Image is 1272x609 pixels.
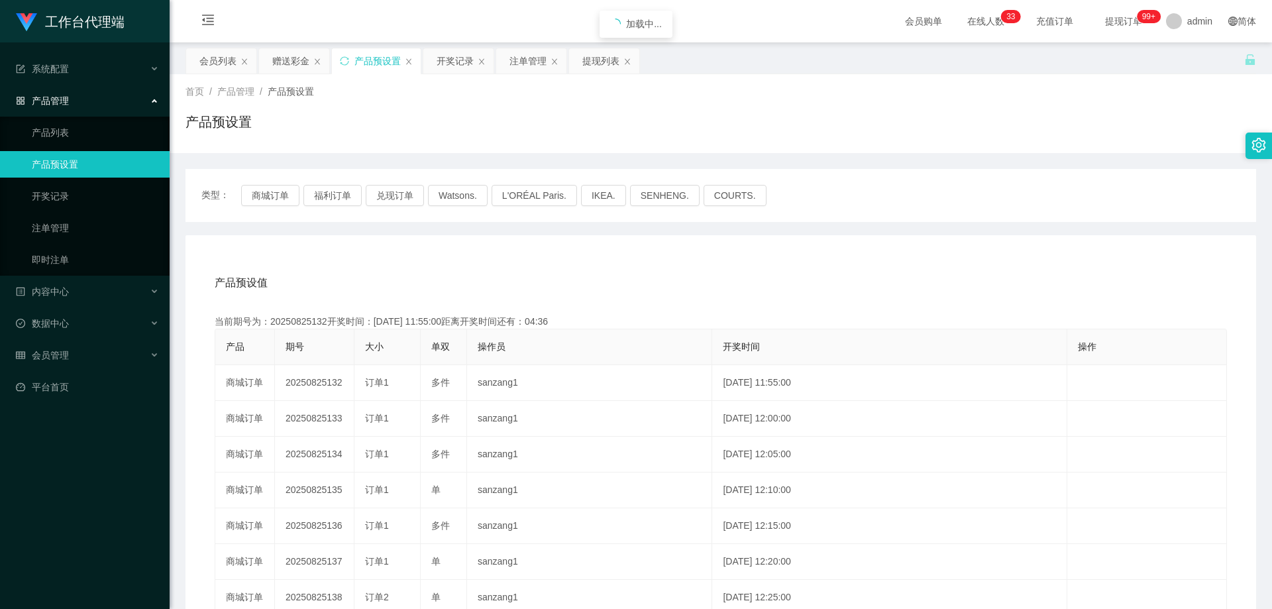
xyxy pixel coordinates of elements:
span: 订单1 [365,520,389,531]
a: 即时注单 [32,247,159,273]
span: 产品预设值 [215,275,268,291]
i: icon: loading [610,19,621,29]
i: 图标: close [405,58,413,66]
i: 图标: close [623,58,631,66]
span: 内容中心 [16,286,69,297]
span: 会员管理 [16,350,69,360]
a: 产品列表 [32,119,159,146]
div: 会员列表 [199,48,237,74]
i: 图标: check-circle-o [16,319,25,328]
td: 20250825133 [275,401,354,437]
button: SENHENG. [630,185,700,206]
td: 商城订单 [215,544,275,580]
span: 数据中心 [16,318,69,329]
i: 图标: unlock [1244,54,1256,66]
sup: 950 [1137,10,1161,23]
td: 商城订单 [215,401,275,437]
span: 多件 [431,377,450,388]
span: 多件 [431,413,450,423]
button: IKEA. [581,185,626,206]
span: 订单1 [365,377,389,388]
td: 20250825132 [275,365,354,401]
span: 单 [431,592,441,602]
a: 工作台代理端 [16,16,125,27]
div: 当前期号为：20250825132开奖时间：[DATE] 11:55:00距离开奖时间还有：04:36 [215,315,1227,329]
span: 产品预设置 [268,86,314,97]
a: 产品预设置 [32,151,159,178]
i: 图标: sync [340,56,349,66]
span: 加载中... [626,19,662,29]
span: 单双 [431,341,450,352]
td: 20250825135 [275,472,354,508]
span: 订单1 [365,413,389,423]
sup: 33 [1001,10,1020,23]
span: 单 [431,484,441,495]
p: 3 [1011,10,1016,23]
span: / [209,86,212,97]
td: 商城订单 [215,437,275,472]
i: 图标: close [551,58,558,66]
div: 开奖记录 [437,48,474,74]
span: 提现订单 [1098,17,1149,26]
span: 类型： [201,185,241,206]
span: 订单1 [365,449,389,459]
td: sanzang1 [467,508,712,544]
button: L'ORÉAL Paris. [492,185,577,206]
img: logo.9652507e.png [16,13,37,32]
a: 注单管理 [32,215,159,241]
a: 图标: dashboard平台首页 [16,374,159,400]
button: 兑现订单 [366,185,424,206]
td: sanzang1 [467,544,712,580]
button: 福利订单 [303,185,362,206]
td: [DATE] 12:00:00 [712,401,1067,437]
td: 商城订单 [215,508,275,544]
i: 图标: setting [1251,138,1266,152]
span: 订单1 [365,484,389,495]
i: 图标: close [240,58,248,66]
h1: 工作台代理端 [45,1,125,43]
p: 3 [1006,10,1011,23]
td: [DATE] 11:55:00 [712,365,1067,401]
span: 单 [431,556,441,567]
h1: 产品预设置 [185,112,252,132]
span: 首页 [185,86,204,97]
span: 操作员 [478,341,505,352]
span: 期号 [286,341,304,352]
span: 产品管理 [16,95,69,106]
span: 产品管理 [217,86,254,97]
span: 操作 [1078,341,1096,352]
button: COURTS. [704,185,767,206]
div: 产品预设置 [354,48,401,74]
td: 20250825136 [275,508,354,544]
a: 开奖记录 [32,183,159,209]
span: 订单1 [365,556,389,567]
span: 订单2 [365,592,389,602]
span: 充值订单 [1030,17,1080,26]
div: 赠送彩金 [272,48,309,74]
td: sanzang1 [467,437,712,472]
span: 开奖时间 [723,341,760,352]
i: 图标: table [16,351,25,360]
td: 20250825134 [275,437,354,472]
div: 注单管理 [509,48,547,74]
span: 大小 [365,341,384,352]
span: 在线人数 [961,17,1011,26]
span: 产品 [226,341,244,352]
div: 提现列表 [582,48,619,74]
td: sanzang1 [467,472,712,508]
button: Watsons. [428,185,488,206]
td: sanzang1 [467,401,712,437]
button: 商城订单 [241,185,299,206]
i: 图标: form [16,64,25,74]
td: [DATE] 12:05:00 [712,437,1067,472]
td: sanzang1 [467,365,712,401]
span: 多件 [431,449,450,459]
i: 图标: profile [16,287,25,296]
i: 图标: appstore-o [16,96,25,105]
td: 20250825137 [275,544,354,580]
td: [DATE] 12:15:00 [712,508,1067,544]
td: 商城订单 [215,472,275,508]
td: [DATE] 12:10:00 [712,472,1067,508]
td: [DATE] 12:20:00 [712,544,1067,580]
span: 系统配置 [16,64,69,74]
